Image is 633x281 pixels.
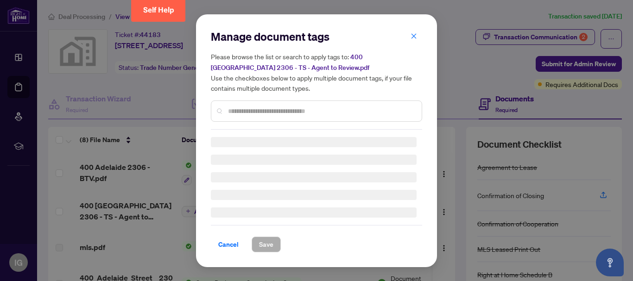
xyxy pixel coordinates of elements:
[211,29,422,44] h2: Manage document tags
[211,237,246,252] button: Cancel
[211,51,422,93] h5: Please browse the list or search to apply tags to: Use the checkboxes below to apply multiple doc...
[211,53,369,72] span: 400 [GEOGRAPHIC_DATA] 2306 - TS - Agent to Review.pdf
[218,237,239,252] span: Cancel
[411,32,417,39] span: close
[596,249,624,276] button: Open asap
[143,6,174,14] span: Self Help
[252,237,281,252] button: Save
